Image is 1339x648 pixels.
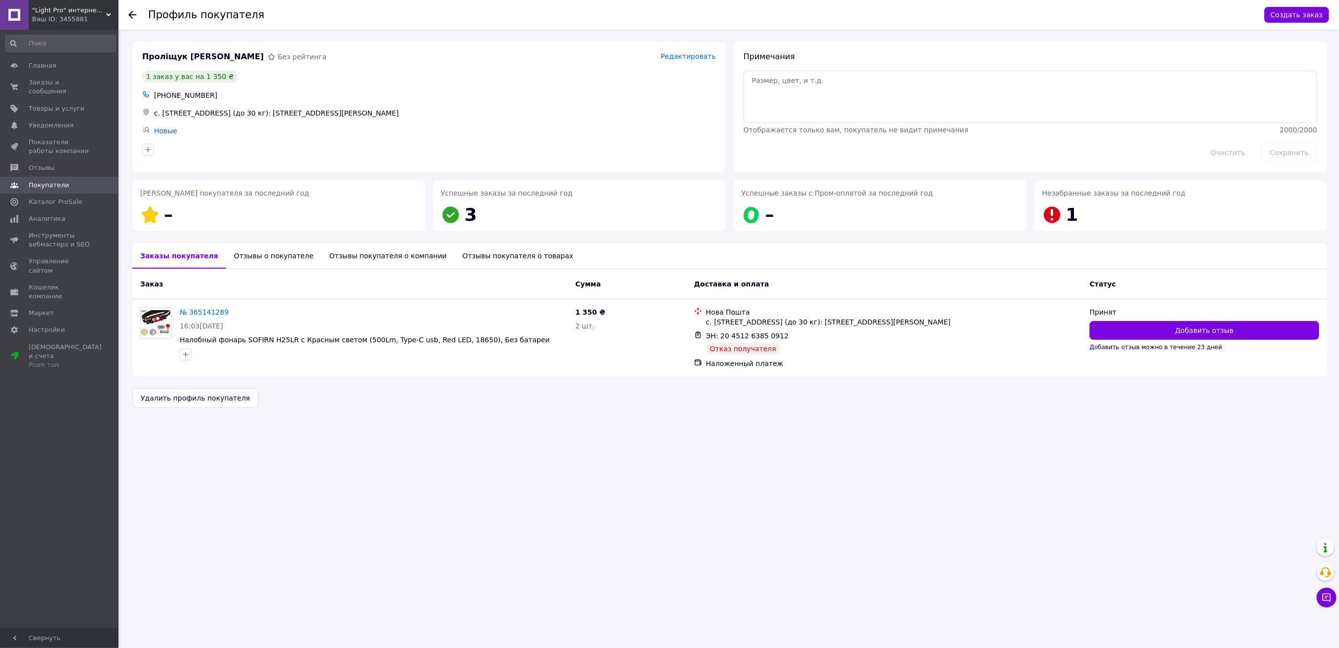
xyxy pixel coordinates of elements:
span: 3 [465,204,477,225]
div: Отзывы покупателя о товарах [455,243,582,269]
span: Заказ [140,280,163,288]
button: Создать заказ [1264,7,1329,23]
div: Принят [1090,307,1319,317]
span: Инструменты вебмастера и SEO [29,231,91,249]
div: Отказ получателя [706,343,780,355]
span: Уведомления [29,121,74,130]
span: Аналитика [29,214,65,223]
span: Редактировать [661,52,716,60]
span: Главная [29,61,56,70]
button: Добавить отзыв [1090,321,1319,340]
span: Каталог ProSale [29,198,82,206]
div: Prom топ [29,361,102,369]
span: Настройки [29,325,65,334]
span: Добавить отзыв можно в течение 23 дней [1090,344,1222,351]
div: Вернуться назад [128,10,136,20]
a: Налобный фонарь SOFIRN H25LR с Красным светом (500Lm, Type-C usb, Red LED, 18650), Без батареи [180,336,550,344]
span: Без рейтинга [277,53,326,61]
span: Маркет [29,309,54,318]
span: [DEMOGRAPHIC_DATA] и счета [29,343,102,370]
span: "Light Pro" интернет-магазин [32,6,106,15]
img: Фото товару [141,310,171,336]
div: [PHONE_NUMBER] [152,88,718,102]
div: 1 заказ у вас на 1 350 ₴ [142,71,238,82]
span: Заказы и сообщения [29,78,91,96]
a: Новые [154,127,177,135]
span: ЭН: 20 4512 6385 0912 [706,332,789,340]
div: Наложенный платеж [706,359,1082,368]
div: с. [STREET_ADDRESS] (до 30 кг): [STREET_ADDRESS][PERSON_NAME] [152,106,718,120]
input: Поиск [5,35,116,52]
div: Заказы покупателя [132,243,226,269]
a: № 365141289 [180,308,229,316]
span: Примечания [744,52,795,61]
span: 1 [1066,204,1078,225]
span: [PERSON_NAME] покупателя за последний год [140,189,309,197]
div: Нова Пошта [706,307,1082,317]
span: 1 350 ₴ [575,308,605,316]
span: Успешные заказы за последний год [441,189,573,197]
h1: Профиль покупателя [148,9,265,21]
span: Незабранные заказы за последний год [1042,189,1185,197]
button: Чат с покупателем [1317,588,1337,607]
span: Отображается только вам, покупатель не видит примечания [744,126,968,134]
span: Кошелек компании [29,283,91,301]
span: – [164,204,173,225]
span: Отзывы [29,163,55,172]
span: Доставка и оплата [694,280,769,288]
div: с. [STREET_ADDRESS] (до 30 кг): [STREET_ADDRESS][PERSON_NAME] [706,317,1082,327]
div: Отзывы покупателя о компании [321,243,455,269]
span: Управление сайтом [29,257,91,275]
div: Отзывы о покупателе [226,243,321,269]
span: 2000 / 2000 [1280,126,1317,134]
span: Успешные заказы с Пром-оплатой за последний год [742,189,933,197]
span: Проліщук [PERSON_NAME] [142,51,264,63]
span: Статус [1090,280,1116,288]
span: 16:03[DATE] [180,322,223,330]
button: Удалить профиль покупателя [132,388,258,408]
span: Показатели работы компании [29,138,91,156]
span: – [765,204,774,225]
a: Фото товару [140,307,172,339]
div: Ваш ID: 3455881 [32,15,118,24]
span: Покупатели [29,181,69,190]
span: Добавить отзыв [1175,325,1233,335]
span: Товары и услуги [29,104,84,113]
span: 2 шт. [575,322,594,330]
span: Сумма [575,280,601,288]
